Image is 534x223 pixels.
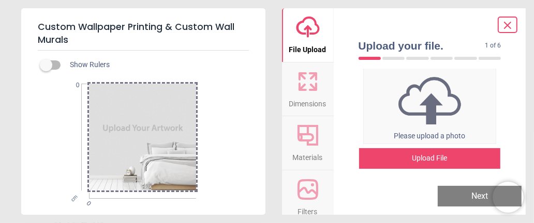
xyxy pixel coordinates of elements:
[84,199,91,206] span: 0
[289,40,327,55] span: File Upload
[38,17,249,51] h5: Custom Wallpaper Printing & Custom Wall Murals
[289,94,327,109] span: Dimensions
[364,74,496,128] img: upload icon
[46,59,265,71] div: Show Rulers
[282,8,334,62] button: File Upload
[359,38,485,53] span: Upload your file.
[293,148,323,163] span: Materials
[298,202,318,217] span: Filters
[69,194,78,203] span: cm
[282,116,334,170] button: Materials
[493,182,524,213] iframe: Brevo live chat
[60,81,80,90] span: 0
[359,148,501,169] div: Upload File
[485,41,501,50] span: 1 of 6
[282,62,334,116] button: Dimensions
[394,132,465,140] span: Please upload a photo
[438,186,522,206] button: Next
